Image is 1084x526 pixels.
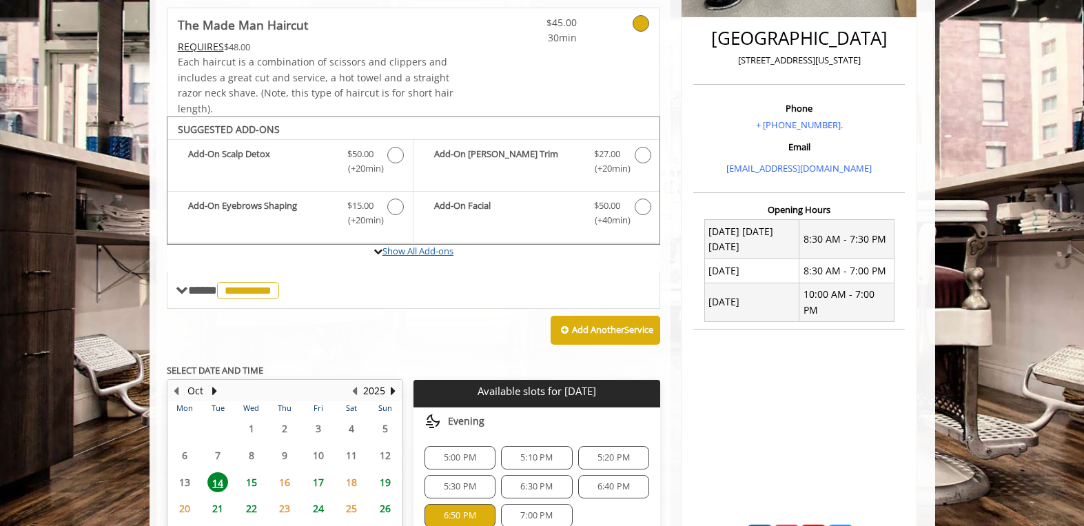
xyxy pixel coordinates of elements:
h3: Opening Hours [693,205,905,214]
span: 6:50 PM [444,510,476,521]
span: 30min [495,30,577,45]
span: 19 [375,472,396,492]
label: Add-On Facial [420,199,653,231]
b: The Made Man Haircut [178,15,308,34]
span: $45.00 [495,15,577,30]
button: Add AnotherService [551,316,660,345]
p: [STREET_ADDRESS][US_STATE] [697,53,901,68]
th: Wed [234,401,267,415]
span: 20 [174,498,195,518]
td: Select day20 [168,496,201,523]
span: 15 [241,472,262,492]
span: 18 [341,472,362,492]
span: Evening [448,416,484,427]
button: Next Year [388,383,399,398]
td: Select day22 [234,496,267,523]
span: 6:30 PM [520,481,553,492]
span: (+20min ) [340,213,380,227]
div: 5:30 PM [425,475,495,498]
td: Select day15 [234,469,267,496]
span: $15.00 [347,199,374,213]
button: 2025 [363,383,385,398]
h3: Phone [697,103,901,113]
span: 17 [308,472,329,492]
label: Add-On Beard Trim [420,147,653,179]
span: $50.00 [594,199,620,213]
span: 5:10 PM [520,452,553,463]
button: Previous Year [349,383,360,398]
span: 6:40 PM [597,481,630,492]
span: 21 [207,498,228,518]
td: Select day14 [201,469,234,496]
b: Add-On [PERSON_NAME] Trim [434,147,580,176]
div: 5:10 PM [501,446,572,469]
span: 5:30 PM [444,481,476,492]
div: 5:20 PM [578,446,649,469]
span: 7:00 PM [520,510,553,521]
b: Add-On Facial [434,199,580,227]
label: Add-On Eyebrows Shaping [174,199,406,231]
b: Add-On Scalp Detox [188,147,334,176]
td: 10:00 AM - 7:00 PM [799,283,894,322]
b: SUGGESTED ADD-ONS [178,123,280,136]
button: Previous Month [171,383,182,398]
th: Thu [268,401,301,415]
a: + [PHONE_NUMBER]. [756,119,843,131]
button: Next Month [209,383,221,398]
td: Select day16 [268,469,301,496]
div: The Made Man Haircut Add-onS [167,117,661,245]
span: 16 [274,472,295,492]
td: Select day21 [201,496,234,523]
td: Select day23 [268,496,301,523]
h2: [GEOGRAPHIC_DATA] [697,28,901,48]
td: Select day19 [368,469,402,496]
h3: Email [697,142,901,152]
td: Select day24 [301,496,334,523]
label: Add-On Scalp Detox [174,147,406,179]
a: Show All Add-ons [382,245,453,257]
td: 8:30 AM - 7:00 PM [799,259,894,283]
span: $50.00 [347,147,374,161]
span: (+40min ) [586,213,627,227]
a: [EMAIL_ADDRESS][DOMAIN_NAME] [726,162,872,174]
span: 14 [207,472,228,492]
td: Select day25 [335,496,368,523]
td: [DATE] [DATE] [DATE] [704,220,799,259]
th: Tue [201,401,234,415]
span: 24 [308,498,329,518]
td: [DATE] [704,283,799,322]
b: Add-On Eyebrows Shaping [188,199,334,227]
span: 5:00 PM [444,452,476,463]
span: 5:20 PM [597,452,630,463]
td: [DATE] [704,259,799,283]
span: (+20min ) [586,161,627,176]
span: 23 [274,498,295,518]
b: SELECT DATE AND TIME [167,364,263,376]
span: $27.00 [594,147,620,161]
td: Select day17 [301,469,334,496]
div: $48.00 [178,39,455,54]
span: 25 [341,498,362,518]
div: 6:30 PM [501,475,572,498]
th: Fri [301,401,334,415]
span: 26 [375,498,396,518]
p: Available slots for [DATE] [419,385,655,397]
img: evening slots [425,413,441,429]
td: Select day26 [368,496,402,523]
button: Oct [187,383,203,398]
span: (+20min ) [340,161,380,176]
th: Sun [368,401,402,415]
span: 22 [241,498,262,518]
td: 8:30 AM - 7:30 PM [799,220,894,259]
th: Mon [168,401,201,415]
span: This service needs some Advance to be paid before we block your appointment [178,40,224,53]
b: Add Another Service [572,323,653,336]
div: 5:00 PM [425,446,495,469]
div: 6:40 PM [578,475,649,498]
th: Sat [335,401,368,415]
span: Each haircut is a combination of scissors and clippers and includes a great cut and service, a ho... [178,55,453,114]
td: Select day18 [335,469,368,496]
